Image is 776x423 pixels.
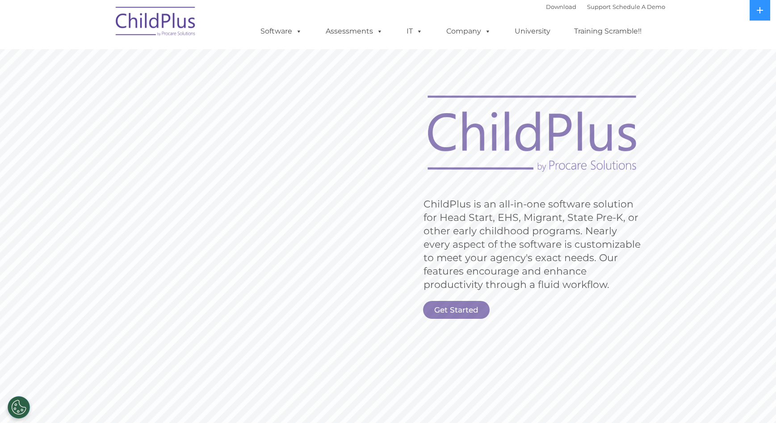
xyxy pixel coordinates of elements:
a: Get Started [423,301,490,319]
img: ChildPlus by Procare Solutions [111,0,201,45]
a: Support [587,3,611,10]
a: Assessments [317,22,392,40]
a: Software [252,22,311,40]
a: University [506,22,559,40]
a: Download [546,3,576,10]
a: Training Scramble!! [565,22,650,40]
font: | [546,3,665,10]
rs-layer: ChildPlus is an all-in-one software solution for Head Start, EHS, Migrant, State Pre-K, or other ... [424,198,645,292]
button: Cookies Settings [8,396,30,419]
a: Company [437,22,500,40]
a: IT [398,22,432,40]
a: Schedule A Demo [612,3,665,10]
